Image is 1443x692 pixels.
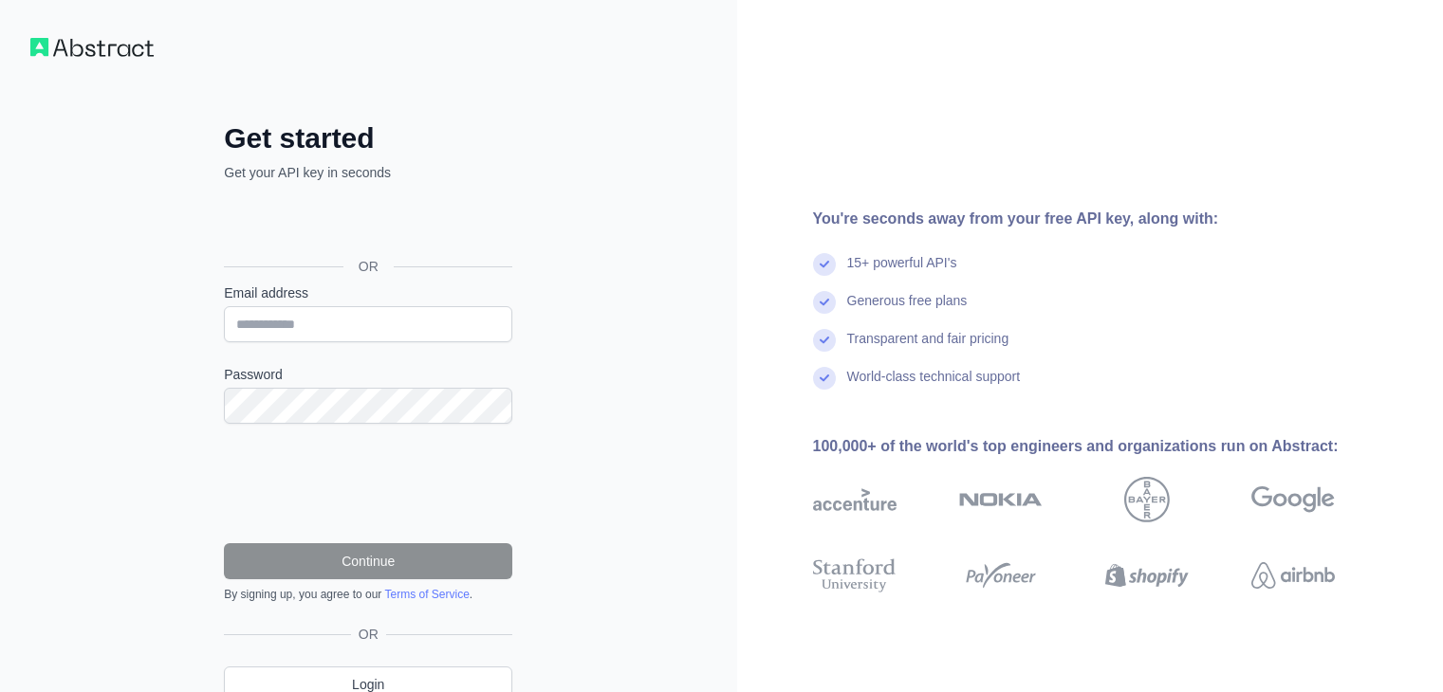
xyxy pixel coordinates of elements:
div: You're seconds away from your free API key, along with: [813,208,1396,230]
div: World-class technical support [847,367,1021,405]
h2: Get started [224,121,512,155]
iframe: reCAPTCHA [224,446,512,520]
img: nokia [959,477,1043,522]
img: airbnb [1251,555,1335,596]
label: Password [224,365,512,384]
span: OR [343,257,394,276]
img: check mark [813,329,836,352]
img: payoneer [959,555,1043,596]
a: Terms of Service [384,588,469,601]
img: check mark [813,291,836,314]
div: Generous free plans [847,291,968,329]
div: 100,000+ of the world's top engineers and organizations run on Abstract: [813,435,1396,458]
img: check mark [813,367,836,390]
p: Get your API key in seconds [224,163,512,182]
div: Transparent and fair pricing [847,329,1009,367]
div: By signing up, you agree to our . [224,587,512,602]
div: 15+ powerful API's [847,253,957,291]
button: Continue [224,543,512,579]
img: bayer [1124,477,1170,522]
img: google [1251,477,1335,522]
img: shopify [1105,555,1189,596]
span: OR [351,625,386,644]
img: Workflow [30,38,154,57]
img: accenture [813,477,897,522]
iframe: Sign in with Google Button [214,203,518,245]
label: Email address [224,283,512,302]
img: stanford university [813,555,897,596]
img: check mark [813,253,836,276]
